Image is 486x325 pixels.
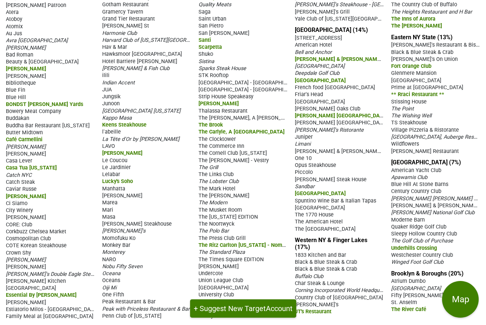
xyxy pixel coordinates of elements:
span: The Grill [199,164,218,171]
span: Scarpetta [199,44,222,50]
span: The Modern [199,200,227,206]
span: [PERSON_NAME] Oaks Club [295,106,360,112]
span: ilili [102,72,110,78]
span: [PERSON_NAME] [6,45,46,51]
span: The Point [391,106,414,112]
span: Kappo Masa [102,115,132,121]
span: Underhills Crossing [391,245,437,251]
span: The American Hotel [295,219,343,225]
span: [PERSON_NAME] [6,193,46,200]
span: [PERSON_NAME] [GEOGRAPHIC_DATA] [295,119,387,126]
span: The Times Square EDITION [199,256,264,263]
span: The [GEOGRAPHIC_DATA] [295,226,356,232]
span: Glenmere Mansion [391,70,437,76]
a: [GEOGRAPHIC_DATA] (7%) [391,159,461,166]
span: [GEOGRAPHIC_DATA] [295,77,346,84]
span: Buddha Bar Restaurant [US_STATE] [6,123,90,129]
span: The Standard Plaza [199,249,245,255]
span: [PERSON_NAME] [GEOGRAPHIC_DATA] [295,112,387,119]
span: Char Steak & Lounge [295,280,345,286]
span: [PERSON_NAME] & [PERSON_NAME] Steak House [295,55,413,62]
span: Account [266,304,293,313]
span: [PERSON_NAME] [102,193,142,199]
a: Brooklyn & Boroughs (20%) [391,270,464,277]
span: Atomix [6,23,23,30]
span: Limani [295,141,311,147]
span: Sandbar [295,183,315,190]
span: The [US_STATE] EDITION [199,214,258,220]
span: [PERSON_NAME] & Fish Club [102,65,170,72]
span: The Clocktower [199,136,236,142]
span: The Carlyle, A [GEOGRAPHIC_DATA] [199,129,285,135]
span: Strip House Speakeasy [199,94,253,100]
span: Piccolo [295,169,313,175]
span: Oiji Mi [102,285,116,291]
span: Peak with Priceless Restaurant & Bar [102,306,190,312]
span: Nobu Fifty Seven [102,263,142,270]
span: Penn Club of [US_STATE] [102,313,162,319]
span: San [PERSON_NAME] [199,30,249,36]
span: Essential By [PERSON_NAME] [6,292,77,298]
span: [PERSON_NAME] [6,257,46,263]
span: The Noortwyck [199,221,234,227]
span: Black & Blue Steak & Crab [295,266,357,272]
span: JT's Restaurant [295,308,331,315]
span: Apawamis Club [391,174,427,180]
span: Century Country Club [391,188,441,194]
span: STK Rooftop [199,72,229,78]
span: Mari [102,207,113,213]
span: 1833 Kitchen and Bar [295,252,346,258]
span: French food [GEOGRAPHIC_DATA] [295,84,375,91]
span: Harmonie Club [102,30,137,36]
span: Corkbuzz Chelsea Market [6,229,66,235]
span: Avra [GEOGRAPHIC_DATA] [6,37,68,44]
span: Hawksmoor [GEOGRAPHIC_DATA] [102,51,182,57]
span: [PERSON_NAME]'s [102,228,145,234]
span: Quaker Ridge Golf Club [391,224,446,230]
span: Harvard Club of [US_STATE][GEOGRAPHIC_DATA] [102,36,217,43]
button: + Suggest New TargetAccount [190,299,296,318]
span: Le Jardinier [102,164,131,171]
span: LAVO [102,143,115,149]
span: Black & Blue Steak & Crab [295,259,357,265]
span: Cosmopolitan Club [6,235,51,242]
span: [PERSON_NAME] Restaurant [391,148,459,154]
span: Hav & Mar [102,44,127,50]
span: Blue Fin [6,87,25,93]
span: [PERSON_NAME] [6,214,46,220]
span: COTE Korean Steakhouse [6,242,67,249]
span: [PERSON_NAME] [199,101,239,107]
span: Sparks Steak House [199,65,246,72]
span: St. Anselm [391,299,417,306]
span: Ci Siamo [6,200,27,207]
span: Corning Incorporated World Headquarters [295,286,393,293]
span: Bad Roman [6,52,33,58]
span: [PERSON_NAME]'s Grill [295,9,350,15]
span: The Country Club of Buffalo [391,1,457,8]
span: The Links Club [199,171,234,178]
span: Family Meal at [GEOGRAPHIC_DATA] [6,313,93,319]
span: [STREET_ADDRESS] [295,35,342,41]
span: Country Club of [GEOGRAPHIC_DATA] [295,295,383,301]
span: Catch Steak [6,179,35,185]
span: Vestry [199,313,214,319]
span: The Lobster Club [199,178,239,185]
span: Gramercy Tavern [102,9,143,15]
button: Map [442,281,479,318]
span: Casa Lever [6,158,32,164]
span: Fifty [PERSON_NAME] [391,292,444,299]
span: [PERSON_NAME]'s Double Eagle Steakhouse [6,270,110,277]
span: La Tête d'Or by [PERSON_NAME] [102,136,179,142]
span: Indian Accent [102,80,135,86]
span: [PERSON_NAME] [6,299,46,306]
span: [GEOGRAPHIC_DATA] - [GEOGRAPHIC_DATA] [199,79,303,86]
a: [GEOGRAPHIC_DATA] (14%) [295,26,368,33]
span: Bell and Anchor [295,49,332,55]
span: Spuntino Wine Bar & Italian Tapas [295,198,376,204]
span: The [PERSON_NAME] [199,193,249,199]
span: The Cornell Club [US_STATE] [199,150,267,156]
span: NARO [102,256,116,263]
span: Estiatorio Milos - [GEOGRAPHIC_DATA] [6,306,98,313]
span: Café Carmellini [6,136,42,143]
span: The [PERSON_NAME], A [PERSON_NAME] Hotel - [GEOGRAPHIC_DATA] [199,114,366,121]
